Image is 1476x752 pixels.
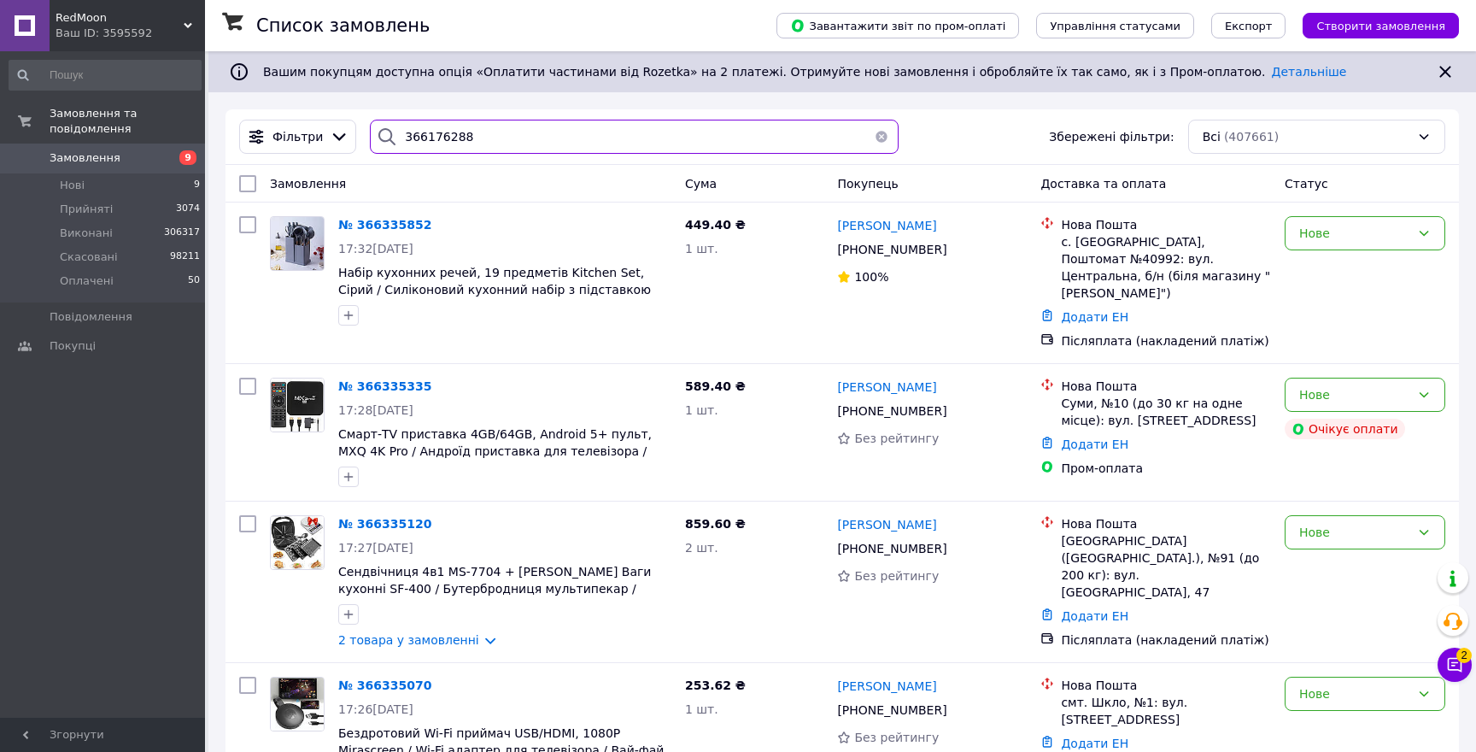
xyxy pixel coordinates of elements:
span: Без рейтингу [854,432,939,445]
span: Нові [60,178,85,193]
span: Покупці [50,338,96,354]
span: 859.60 ₴ [685,517,746,531]
span: Замовлення [50,150,120,166]
span: 98211 [170,250,200,265]
span: Оплачені [60,273,114,289]
span: 3074 [176,202,200,217]
a: № 366335335 [338,379,431,393]
span: 50 [188,273,200,289]
span: 1 шт. [685,242,718,256]
input: Пошук [9,60,202,91]
span: Статус [1285,177,1328,191]
div: Нова Пошта [1061,216,1271,233]
span: Збережені фільтри: [1049,128,1174,145]
span: Повідомлення [50,309,132,325]
span: Прийняті [60,202,113,217]
a: [PERSON_NAME] [837,516,936,533]
span: Вашим покупцям доступна опція «Оплатити частинами від Rozetka» на 2 платежі. Отримуйте нові замов... [263,65,1346,79]
a: Додати ЕН [1061,310,1128,324]
span: 17:26[DATE] [338,702,413,716]
span: 589.40 ₴ [685,379,746,393]
span: 17:32[DATE] [338,242,413,256]
span: RedMoon [56,10,184,26]
a: Додати ЕН [1061,438,1128,451]
a: № 366335120 [338,517,431,531]
div: с. [GEOGRAPHIC_DATA], Поштомат №40992: вул. Центральна, б/н (біля магазину "[PERSON_NAME]") [1061,233,1271,302]
span: Замовлення та повідомлення [50,106,205,137]
span: Доставка та оплата [1040,177,1166,191]
span: (407661) [1224,130,1279,144]
span: Без рейтингу [854,731,939,744]
a: Набір кухонних речей, 19 предметів Kitchen Set, Сірий / Силіконовий кухонний набір з підставкою [338,266,651,297]
span: Виконані [60,226,113,241]
div: смт. Шкло, №1: вул. [STREET_ADDRESS] [1061,694,1271,728]
span: Покупець [837,177,898,191]
span: [PERSON_NAME] [837,380,936,394]
span: [PERSON_NAME] [837,219,936,232]
div: Очікує оплати [1285,419,1405,439]
span: 9 [194,178,200,193]
div: [GEOGRAPHIC_DATA] ([GEOGRAPHIC_DATA].), №91 (до 200 кг): вул. [GEOGRAPHIC_DATA], 47 [1061,532,1271,601]
span: 306317 [164,226,200,241]
div: [PHONE_NUMBER] [834,698,950,722]
a: [PERSON_NAME] [837,379,936,396]
a: [PERSON_NAME] [837,217,936,234]
span: Експорт [1225,20,1273,32]
a: [PERSON_NAME] [837,678,936,695]
span: № 366335852 [338,218,431,232]
span: Фільтри [272,128,323,145]
img: Фото товару [271,516,324,569]
span: Створити замовлення [1316,20,1445,32]
div: Нове [1299,523,1410,542]
button: Завантажити звіт по пром-оплаті [776,13,1019,38]
a: Фото товару [270,515,325,570]
span: [PERSON_NAME] [837,679,936,693]
span: 2 шт. [685,541,718,555]
span: 253.62 ₴ [685,679,746,692]
a: Детальніше [1272,65,1347,79]
div: Нова Пошта [1061,677,1271,694]
div: Післяплата (накладений платіж) [1061,632,1271,649]
span: Всі [1203,128,1221,145]
span: 100% [854,270,888,284]
a: Додати ЕН [1061,609,1128,623]
span: Замовлення [270,177,346,191]
a: Смарт-TV приставка 4GB/64GB, Android 5+ пульт, MXQ 4K Pro / Андроїд приставка для телевізора / Sm... [338,427,652,475]
button: Створити замовлення [1303,13,1459,38]
div: Післяплата (накладений платіж) [1061,332,1271,350]
div: Нове [1299,385,1410,404]
img: Фото товару [271,217,324,270]
div: [PHONE_NUMBER] [834,399,950,423]
a: Створити замовлення [1286,18,1459,32]
div: Нова Пошта [1061,515,1271,532]
span: 17:28[DATE] [338,403,413,417]
span: 449.40 ₴ [685,218,746,232]
span: 1 шт. [685,403,718,417]
button: Чат з покупцем2 [1438,648,1472,682]
button: Очистить [864,120,899,154]
span: 2 [1456,648,1472,663]
img: Фото товару [271,379,324,432]
div: Нова Пошта [1061,378,1271,395]
div: [PHONE_NUMBER] [834,537,950,561]
a: 2 товара у замовленні [338,633,479,647]
a: Фото товару [270,677,325,731]
a: Фото товару [270,378,325,432]
span: Завантажити звіт по пром-оплаті [790,18,1005,33]
span: Управління статусами [1050,20,1180,32]
div: Пром-оплата [1061,460,1271,477]
a: № 366335070 [338,679,431,692]
button: Управління статусами [1036,13,1194,38]
h1: Список замовлень [256,15,430,36]
a: Сендвічниця 4в1 MS-7704 + [PERSON_NAME] Ваги кухонні SF-400 / Бутербродниця мультипекар / Електри... [338,565,651,613]
span: 9 [179,150,196,165]
span: [PERSON_NAME] [837,518,936,532]
a: Фото товару [270,216,325,271]
span: Скасовані [60,250,118,265]
span: 1 шт. [685,702,718,716]
div: Нове [1299,684,1410,703]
